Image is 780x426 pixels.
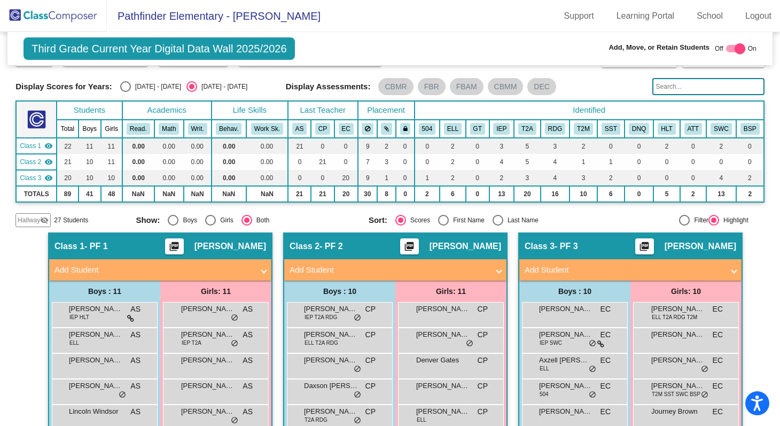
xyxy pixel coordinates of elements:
[334,186,358,202] td: 20
[440,170,466,186] td: 2
[680,120,706,138] th: Attendance Concerns
[40,216,49,224] mat-icon: visibility_off
[748,44,756,53] span: On
[57,154,79,170] td: 21
[130,355,141,366] span: AS
[418,78,446,95] mat-chip: FBR
[540,365,549,373] span: ELL
[539,355,592,366] span: Axzell [PERSON_NAME][GEOGRAPHIC_DATA]
[319,241,343,252] span: - PF 2
[609,42,709,53] span: Add, Move, or Retain Students
[57,138,79,154] td: 22
[711,123,732,135] button: SWC
[159,123,179,135] button: Math
[369,215,593,226] mat-radio-group: Select an option
[20,173,41,183] span: Class 3
[377,120,396,138] th: Keep with students
[489,138,514,154] td: 3
[541,170,570,186] td: 4
[589,339,596,348] span: do_not_disturb_alt
[288,138,311,154] td: 21
[243,381,253,392] span: AS
[130,304,141,315] span: AS
[478,304,488,315] span: CP
[252,215,270,225] div: Both
[122,154,154,170] td: 0.00
[597,154,625,170] td: 1
[231,314,238,322] span: do_not_disturb_alt
[127,123,150,135] button: Read.
[101,186,122,202] td: 48
[570,138,597,154] td: 2
[79,170,101,186] td: 10
[79,138,101,154] td: 11
[518,123,536,135] button: T2A
[450,78,483,95] mat-chip: FBAM
[181,355,235,366] span: [PERSON_NAME] Day
[184,186,212,202] td: NaN
[629,123,649,135] button: DNQ
[570,186,597,202] td: 10
[653,154,680,170] td: 0
[334,170,358,186] td: 20
[315,123,330,135] button: CP
[440,154,466,170] td: 2
[334,154,358,170] td: 0
[168,241,181,256] mat-icon: picture_as_pdf
[130,329,141,340] span: AS
[57,170,79,186] td: 20
[304,304,357,314] span: [PERSON_NAME]
[69,329,122,340] span: [PERSON_NAME]
[493,123,510,135] button: IEP
[684,123,702,135] button: ATT
[365,381,376,392] span: CP
[403,241,416,256] mat-icon: picture_as_pdf
[20,157,41,167] span: Class 2
[701,365,708,374] span: do_not_disturb_alt
[44,142,53,150] mat-icon: visibility
[570,154,597,170] td: 1
[415,138,440,154] td: 0
[288,186,311,202] td: 21
[415,101,764,120] th: Identified
[16,154,57,170] td: Christine Paeth - PF 2
[489,186,514,202] td: 13
[396,120,414,138] th: Keep with teacher
[713,381,723,392] span: EC
[354,314,361,322] span: do_not_disturb_alt
[79,154,101,170] td: 10
[570,170,597,186] td: 3
[406,215,430,225] div: Scores
[706,186,736,202] td: 13
[541,138,570,154] td: 3
[539,381,592,391] span: [PERSON_NAME]
[369,215,387,225] span: Sort:
[216,123,241,135] button: Behav.
[284,281,395,302] div: Boys : 10
[54,215,88,225] span: 27 Students
[651,329,705,340] span: [PERSON_NAME]
[444,123,462,135] button: ELL
[311,120,334,138] th: Christine Paeth
[690,215,708,225] div: Filter
[706,154,736,170] td: 0
[638,241,651,256] mat-icon: picture_as_pdf
[358,170,377,186] td: 9
[514,154,541,170] td: 5
[136,215,160,225] span: Show:
[514,138,541,154] td: 5
[101,120,122,138] th: Girls
[706,138,736,154] td: 2
[304,381,357,391] span: Daxson [PERSON_NAME]
[651,381,705,391] span: [PERSON_NAME]
[311,138,334,154] td: 0
[365,355,376,366] span: CP
[69,339,79,347] span: ELL
[243,355,253,366] span: AS
[288,154,311,170] td: 0
[597,120,625,138] th: SST Process was initiated or continued this year
[541,154,570,170] td: 4
[334,120,358,138] th: Emily Courtney
[589,391,596,399] span: do_not_disturb_alt
[69,406,122,417] span: Lincoln Windsor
